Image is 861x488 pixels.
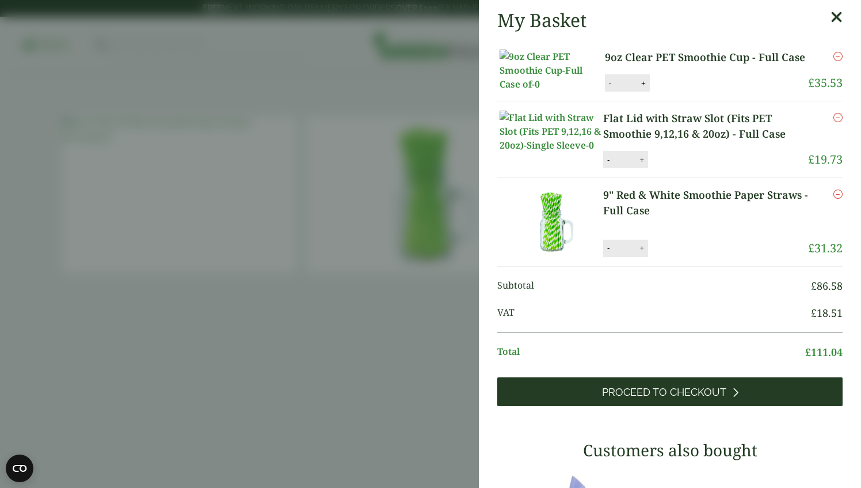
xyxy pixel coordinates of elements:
[811,279,843,293] bdi: 86.58
[500,187,603,256] img: 8" Line Green & White Paper Straws-Full Case-0
[636,243,647,253] button: +
[497,441,843,460] h3: Customers also bought
[497,377,843,406] a: Proceed to Checkout
[603,111,808,142] a: Flat Lid with Straw Slot (Fits PET Smoothie 9,12,16 & 20oz) - Full Case
[500,50,603,91] img: 9oz Clear PET Smoothie Cup-Full Case of-0
[808,152,843,167] bdi: 19.73
[6,455,33,482] button: Open CMP widget
[603,187,808,218] a: 9" Red & White Smoothie Paper Straws - Full Case
[638,78,649,88] button: +
[833,111,843,124] a: Remove this item
[602,386,726,399] span: Proceed to Checkout
[497,305,811,321] span: VAT
[808,75,814,90] span: £
[500,111,603,152] img: Flat Lid with Straw Slot (Fits PET 9,12,16 & 20oz)-Single Sleeve-0
[811,279,817,293] span: £
[605,50,807,65] a: 9oz Clear PET Smoothie Cup - Full Case
[605,78,615,88] button: -
[808,240,814,256] span: £
[811,306,843,320] bdi: 18.51
[636,155,647,165] button: +
[808,75,843,90] bdi: 35.53
[833,50,843,63] a: Remove this item
[497,9,586,31] h2: My Basket
[604,243,613,253] button: -
[497,278,811,294] span: Subtotal
[811,306,817,320] span: £
[805,345,811,359] span: £
[805,345,843,359] bdi: 111.04
[808,152,814,167] span: £
[497,345,805,360] span: Total
[808,240,843,256] bdi: 31.32
[604,155,613,165] button: -
[833,187,843,201] a: Remove this item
